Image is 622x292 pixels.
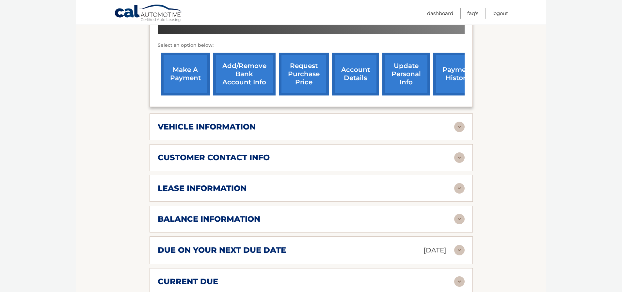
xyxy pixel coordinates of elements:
a: Cal Automotive [114,4,183,23]
a: Logout [492,8,508,19]
a: make a payment [161,53,210,95]
img: accordion-rest.svg [454,122,465,132]
a: account details [332,53,379,95]
a: request purchase price [279,53,329,95]
img: accordion-rest.svg [454,152,465,163]
h2: vehicle information [158,122,256,132]
img: accordion-rest.svg [454,183,465,194]
img: accordion-rest.svg [454,245,465,255]
p: [DATE] [423,245,446,256]
img: accordion-rest.svg [454,276,465,287]
a: payment history [433,53,482,95]
p: Select an option below: [158,42,465,49]
h2: current due [158,277,218,286]
a: Dashboard [427,8,453,19]
h2: customer contact info [158,153,270,163]
a: FAQ's [467,8,478,19]
h2: due on your next due date [158,245,286,255]
h2: lease information [158,183,247,193]
img: accordion-rest.svg [454,214,465,224]
h2: balance information [158,214,260,224]
a: update personal info [382,53,430,95]
a: Add/Remove bank account info [213,53,276,95]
